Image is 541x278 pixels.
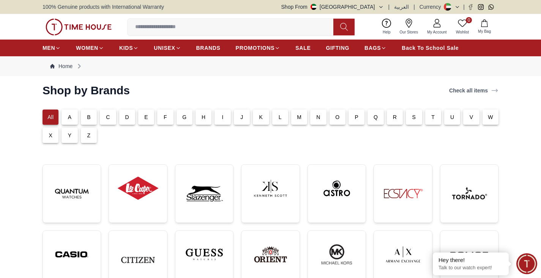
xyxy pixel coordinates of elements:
p: E [144,113,148,121]
span: My Account [424,29,450,35]
p: J [240,113,243,121]
button: My Bag [473,18,495,36]
p: O [335,113,339,121]
a: KIDS [119,41,139,55]
p: Q [374,113,378,121]
span: MEN [43,44,55,52]
img: ... [181,171,227,216]
img: ... [314,237,360,272]
span: My Bag [475,29,494,34]
a: Instagram [478,4,484,10]
img: ... [49,237,95,272]
img: ... [46,19,112,35]
img: ... [115,171,161,206]
p: L [279,113,282,121]
p: T [431,113,435,121]
p: C [106,113,110,121]
p: K [259,113,263,121]
p: N [316,113,320,121]
p: Talk to our watch expert! [438,265,503,271]
img: ... [446,237,492,272]
span: SALE [295,44,311,52]
img: ... [380,171,426,216]
h2: Shop by Brands [43,84,130,97]
a: BRANDS [196,41,221,55]
img: ... [49,171,95,216]
a: BAGS [364,41,386,55]
p: U [450,113,454,121]
span: 100% Genuine products with International Warranty [43,3,164,11]
span: BRANDS [196,44,221,52]
p: F [164,113,167,121]
p: P [355,113,358,121]
a: Back To School Sale [402,41,459,55]
span: | [388,3,390,11]
img: ... [446,171,492,216]
img: ... [380,237,426,272]
span: Our Stores [397,29,421,35]
p: Z [87,132,91,139]
nav: Breadcrumb [43,56,498,76]
a: Help [378,17,395,37]
p: A [68,113,72,121]
span: GIFTING [326,44,349,52]
p: S [412,113,416,121]
p: W [488,113,493,121]
p: X [49,132,52,139]
span: | [413,3,415,11]
p: B [87,113,91,121]
a: SALE [295,41,311,55]
a: GIFTING [326,41,349,55]
a: WOMEN [76,41,104,55]
span: Help [380,29,394,35]
img: ... [248,237,293,272]
img: ... [314,171,360,206]
span: PROMOTIONS [236,44,275,52]
img: United Arab Emirates [311,4,317,10]
a: Our Stores [395,17,423,37]
a: PROMOTIONS [236,41,281,55]
span: 0 [466,17,472,23]
p: D [125,113,129,121]
div: Chat Widget [516,253,537,274]
p: R [393,113,397,121]
a: 0Wishlist [451,17,473,37]
span: UNISEX [154,44,175,52]
span: BAGS [364,44,381,52]
a: Home [50,62,73,70]
p: V [470,113,473,121]
p: All [47,113,54,121]
div: Hey there! [438,256,503,264]
span: Back To School Sale [402,44,459,52]
span: KIDS [119,44,133,52]
a: UNISEX [154,41,181,55]
span: WOMEN [76,44,98,52]
p: H [202,113,205,121]
span: | [463,3,465,11]
button: العربية [394,3,409,11]
p: M [297,113,301,121]
p: I [222,113,224,121]
a: Whatsapp [488,4,494,10]
p: G [182,113,186,121]
span: Wishlist [453,29,472,35]
a: MEN [43,41,61,55]
img: ... [248,171,293,206]
button: Shop From[GEOGRAPHIC_DATA] [281,3,384,11]
div: Currency [420,3,444,11]
a: Facebook [468,4,473,10]
a: Check all items [448,85,500,96]
img: ... [181,237,227,272]
p: Y [68,132,72,139]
